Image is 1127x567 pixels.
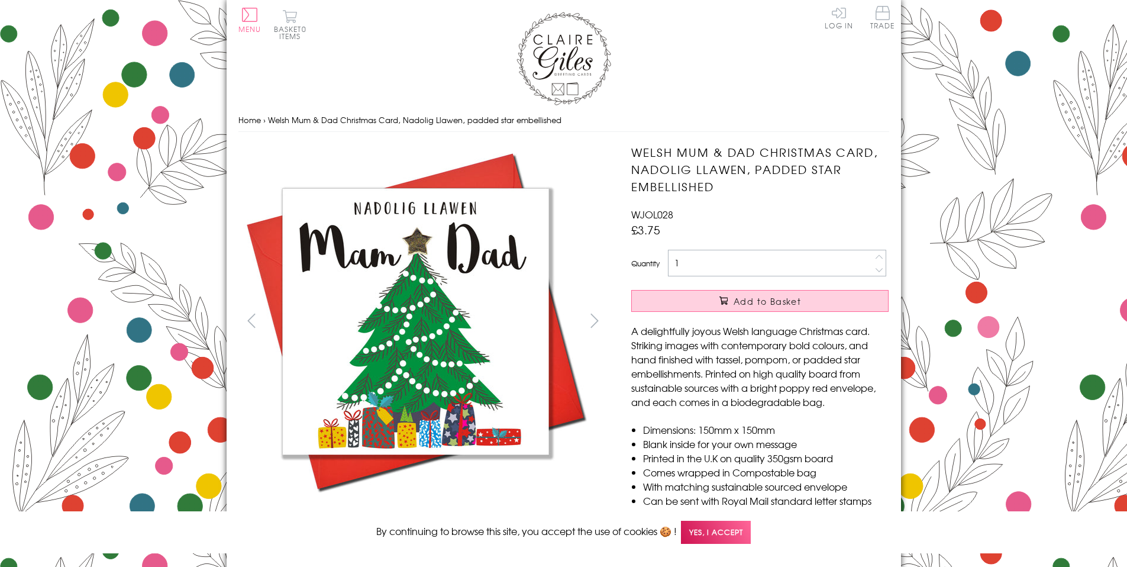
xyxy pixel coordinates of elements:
span: › [263,114,266,125]
span: Menu [238,24,261,34]
h1: Welsh Mum & Dad Christmas Card, Nadolig Llawen, padded star embellished [631,144,889,195]
img: Welsh Mum & Dad Christmas Card, Nadolig Llawen, padded star embellished [608,144,963,499]
nav: breadcrumbs [238,108,889,133]
li: Comes wrapped in Compostable bag [643,465,889,479]
img: Claire Giles Greetings Cards [516,12,611,105]
a: Home [238,114,261,125]
a: Trade [870,6,895,31]
button: Basket0 items [274,9,306,40]
li: Printed in the U.K on quality 350gsm board [643,451,889,465]
li: Blank inside for your own message [643,437,889,451]
label: Quantity [631,258,660,269]
span: Welsh Mum & Dad Christmas Card, Nadolig Llawen, padded star embellished [268,114,561,125]
p: A delightfully joyous Welsh language Christmas card. Striking images with contemporary bold colou... [631,324,889,409]
span: Add to Basket [734,295,801,307]
button: Menu [238,8,261,33]
button: next [581,307,608,334]
li: With matching sustainable sourced envelope [643,479,889,494]
li: Dimensions: 150mm x 150mm [643,423,889,437]
span: WJOL028 [631,207,673,221]
button: prev [238,307,265,334]
img: Welsh Mum & Dad Christmas Card, Nadolig Llawen, padded star embellished [238,144,593,499]
span: Trade [870,6,895,29]
li: Can be sent with Royal Mail standard letter stamps [643,494,889,508]
a: Log In [825,6,853,29]
span: Yes, I accept [681,521,751,544]
button: Add to Basket [631,290,889,312]
span: 0 items [279,24,306,41]
span: £3.75 [631,221,660,238]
